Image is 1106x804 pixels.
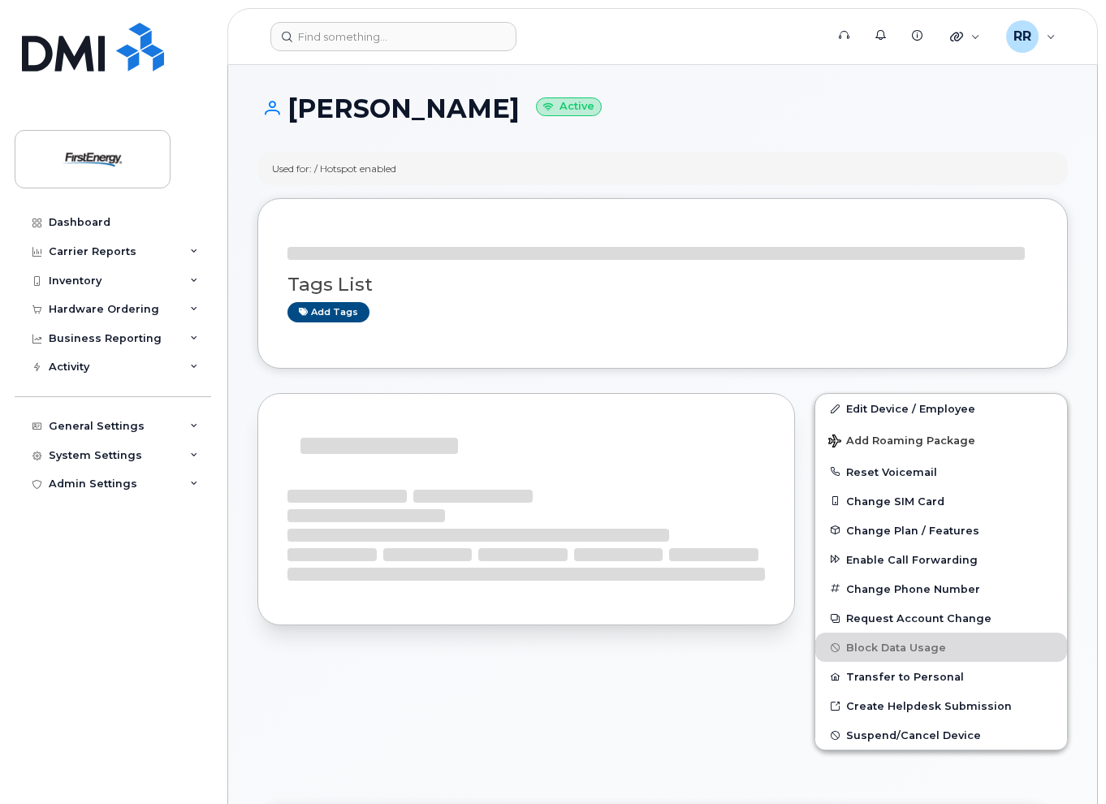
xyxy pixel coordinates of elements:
[272,162,396,175] div: Used for: / Hotspot enabled
[815,720,1067,750] button: Suspend/Cancel Device
[815,516,1067,545] button: Change Plan / Features
[815,486,1067,516] button: Change SIM Card
[815,691,1067,720] a: Create Helpdesk Submission
[815,457,1067,486] button: Reset Voicemail
[287,302,369,322] a: Add tags
[828,434,975,450] span: Add Roaming Package
[815,423,1067,456] button: Add Roaming Package
[287,274,1038,295] h3: Tags List
[815,633,1067,662] button: Block Data Usage
[815,394,1067,423] a: Edit Device / Employee
[846,524,979,536] span: Change Plan / Features
[846,553,978,565] span: Enable Call Forwarding
[815,662,1067,691] button: Transfer to Personal
[257,94,1068,123] h1: [PERSON_NAME]
[815,574,1067,603] button: Change Phone Number
[536,97,602,116] small: Active
[815,603,1067,633] button: Request Account Change
[846,729,981,741] span: Suspend/Cancel Device
[815,545,1067,574] button: Enable Call Forwarding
